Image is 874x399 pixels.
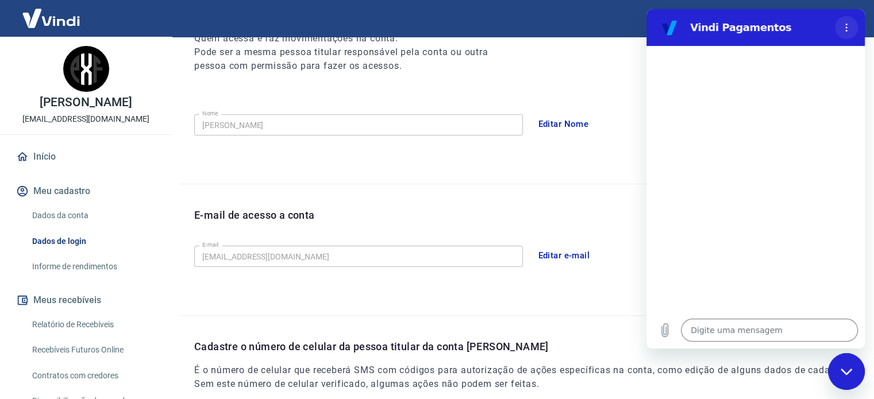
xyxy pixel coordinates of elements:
a: Recebíveis Futuros Online [28,338,158,362]
button: Meu cadastro [14,179,158,204]
a: Início [14,144,158,169]
p: Cadastre o número de celular da pessoa titular da conta [PERSON_NAME] [194,339,860,354]
button: Meus recebíveis [14,288,158,313]
h6: É o número de celular que receberá SMS com códigos para autorização de ações específicas na conta... [194,363,860,391]
iframe: Janela de mensagens [646,9,865,348]
p: [EMAIL_ADDRESS][DOMAIN_NAME] [22,113,149,125]
img: Vindi [14,1,88,36]
a: Contratos com credores [28,364,158,388]
a: Informe de rendimentos [28,255,158,278]
label: E-mail [202,241,218,249]
button: Sair [819,8,860,29]
img: 5df3a2bf-b856-4063-a07d-edbbc826e362.jpeg [63,46,109,92]
h6: Quem acessa e faz movimentações na conta. [194,32,509,45]
button: Editar Nome [532,112,595,136]
a: Relatório de Recebíveis [28,313,158,336]
p: E-mail de acesso a conta [194,207,315,223]
p: [PERSON_NAME] [40,96,132,109]
label: Nome [202,109,218,118]
a: Dados da conta [28,204,158,227]
a: Dados de login [28,230,158,253]
iframe: Botão para abrir a janela de mensagens, conversa em andamento [828,353,865,390]
h6: Pode ser a mesma pessoa titular responsável pela conta ou outra pessoa com permissão para fazer o... [194,45,509,73]
button: Editar e-mail [532,243,596,268]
